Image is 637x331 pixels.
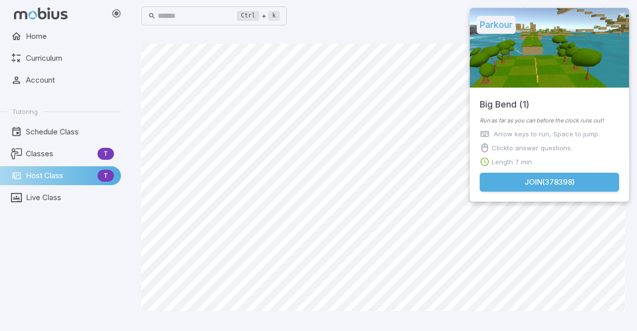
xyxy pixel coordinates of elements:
button: Start Drawing on Questions [564,6,583,25]
button: Report an Issue [545,6,564,25]
button: Join(378398) [480,173,619,192]
span: T [98,149,114,159]
h5: Parkour [477,16,516,34]
span: T [98,171,114,181]
h5: Big Bend (1) [480,88,530,111]
span: Tutoring [12,107,38,116]
button: Fullscreen Game [526,6,545,25]
button: close [619,11,626,20]
button: Join in Zoom Client [503,6,522,25]
span: Home [26,31,114,42]
button: Create Activity [583,6,602,25]
p: Length 7 min [492,157,532,167]
span: Classes [26,148,94,159]
p: Arrow keys to run, Space to jump. [494,129,600,139]
span: Schedule Class [26,126,114,137]
span: Live Class [26,192,114,203]
span: Curriculum [26,53,114,64]
div: Join Activity [470,8,629,202]
kbd: k [268,11,280,21]
span: Account [26,75,114,86]
span: Host Class [26,170,94,181]
kbd: Ctrl [237,11,259,21]
p: Run as far as you can before the clock runs out! [480,116,619,125]
p: Click to answer questions. [492,143,572,153]
div: + [237,10,280,22]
